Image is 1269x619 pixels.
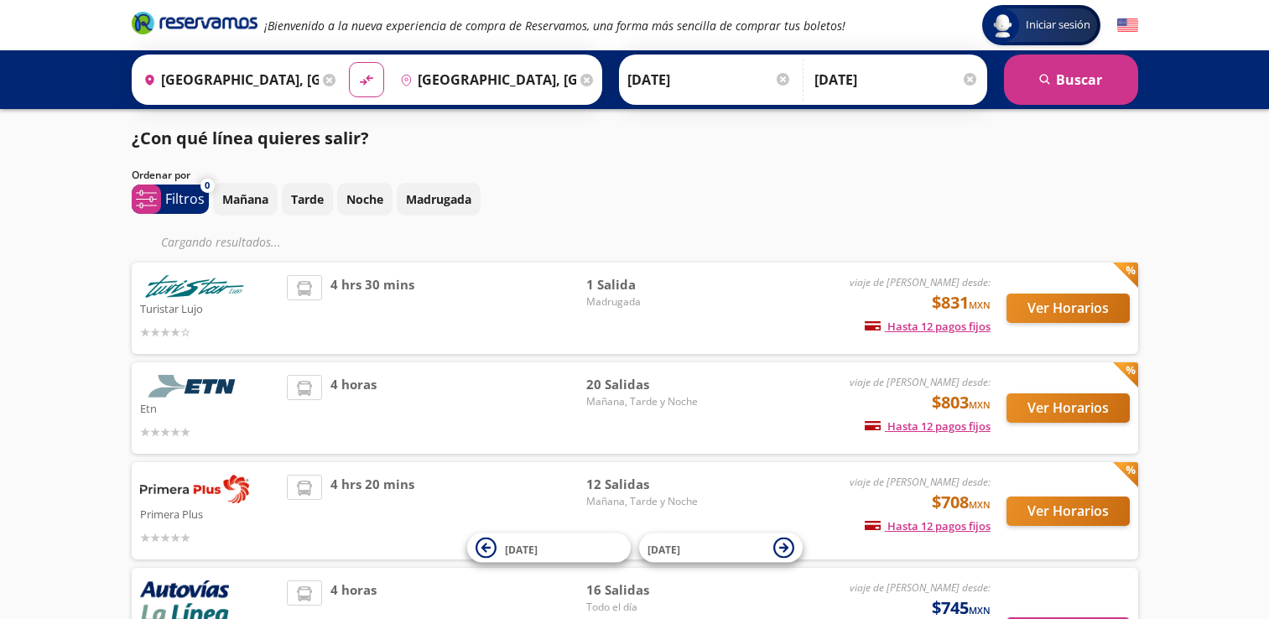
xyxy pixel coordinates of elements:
span: Mañana, Tarde y Noche [586,394,704,409]
p: Noche [346,190,383,208]
i: Brand Logo [132,10,257,35]
p: ¿Con qué línea quieres salir? [132,126,369,151]
small: MXN [969,498,991,511]
span: 12 Salidas [586,475,704,494]
span: 4 horas [330,375,377,441]
p: Madrugada [406,190,471,208]
span: 1 Salida [586,275,704,294]
span: Hasta 12 pagos fijos [865,419,991,434]
input: Buscar Origen [137,59,320,101]
span: Todo el día [586,600,704,615]
span: 16 Salidas [586,580,704,600]
img: Etn [140,375,249,398]
span: Hasta 12 pagos fijos [865,518,991,533]
span: [DATE] [505,542,538,556]
input: Opcional [814,59,979,101]
em: viaje de [PERSON_NAME] desde: [850,375,991,389]
span: 4 hrs 30 mins [330,275,414,341]
small: MXN [969,299,991,311]
span: 20 Salidas [586,375,704,394]
button: [DATE] [467,533,631,563]
img: Turistar Lujo [140,275,249,298]
span: Hasta 12 pagos fijos [865,319,991,334]
span: [DATE] [648,542,680,556]
em: viaje de [PERSON_NAME] desde: [850,475,991,489]
a: Brand Logo [132,10,257,40]
button: Ver Horarios [1006,393,1130,423]
span: Madrugada [586,294,704,309]
small: MXN [969,604,991,616]
p: Primera Plus [140,503,279,523]
button: Noche [337,183,393,216]
p: Ordenar por [132,168,190,183]
span: 0 [205,179,210,193]
em: ¡Bienvenido a la nueva experiencia de compra de Reservamos, una forma más sencilla de comprar tus... [264,18,845,34]
span: $803 [932,390,991,415]
button: Madrugada [397,183,481,216]
span: $831 [932,290,991,315]
button: [DATE] [639,533,803,563]
button: Ver Horarios [1006,497,1130,526]
button: Buscar [1004,55,1138,105]
input: Buscar Destino [393,59,576,101]
span: Mañana, Tarde y Noche [586,494,704,509]
button: 0Filtros [132,185,209,214]
button: Mañana [213,183,278,216]
button: Ver Horarios [1006,294,1130,323]
span: 4 hrs 20 mins [330,475,414,547]
em: viaje de [PERSON_NAME] desde: [850,580,991,595]
p: Etn [140,398,279,418]
span: $708 [932,490,991,515]
em: viaje de [PERSON_NAME] desde: [850,275,991,289]
input: Elegir Fecha [627,59,792,101]
p: Tarde [291,190,324,208]
p: Mañana [222,190,268,208]
button: English [1117,15,1138,36]
button: Tarde [282,183,333,216]
em: Cargando resultados ... [161,234,281,250]
span: Iniciar sesión [1019,17,1097,34]
small: MXN [969,398,991,411]
img: Primera Plus [140,475,249,503]
p: Turistar Lujo [140,298,279,318]
p: Filtros [165,189,205,209]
